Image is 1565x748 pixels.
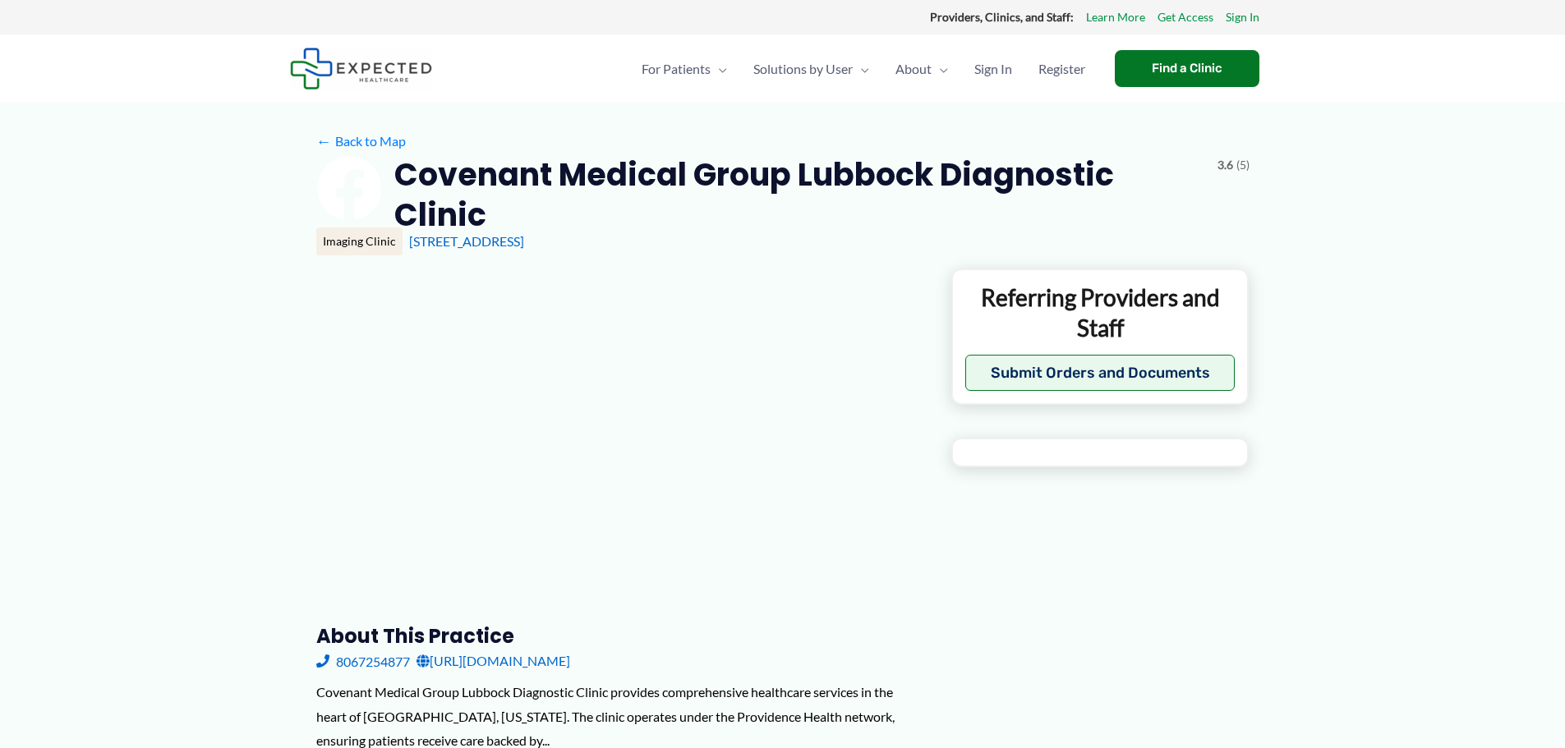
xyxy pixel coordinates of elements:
nav: Primary Site Navigation [628,40,1098,98]
span: Menu Toggle [853,40,869,98]
span: Solutions by User [753,40,853,98]
a: Get Access [1158,7,1213,28]
span: Menu Toggle [711,40,727,98]
span: ← [316,133,332,149]
a: 8067254877 [316,649,410,673]
a: [URL][DOMAIN_NAME] [417,649,570,673]
a: [STREET_ADDRESS] [409,233,524,249]
a: Sign In [961,40,1025,98]
span: Sign In [974,40,1012,98]
div: Imaging Clinic [316,227,403,255]
a: Register [1025,40,1098,98]
a: ←Back to Map [316,129,406,154]
a: For PatientsMenu Toggle [628,40,740,98]
a: Solutions by UserMenu Toggle [740,40,882,98]
span: Register [1038,40,1085,98]
button: Submit Orders and Documents [965,355,1236,391]
span: Menu Toggle [932,40,948,98]
span: About [895,40,932,98]
span: 3.6 [1217,154,1233,176]
h3: About this practice [316,623,925,649]
h2: Covenant Medical Group Lubbock Diagnostic Clinic [394,154,1204,236]
a: Sign In [1226,7,1259,28]
p: Referring Providers and Staff [965,282,1236,342]
strong: Providers, Clinics, and Staff: [930,10,1074,24]
a: AboutMenu Toggle [882,40,961,98]
span: For Patients [642,40,711,98]
img: Expected Healthcare Logo - side, dark font, small [290,48,432,89]
a: Learn More [1086,7,1145,28]
span: (5) [1236,154,1250,176]
a: Find a Clinic [1115,50,1259,87]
